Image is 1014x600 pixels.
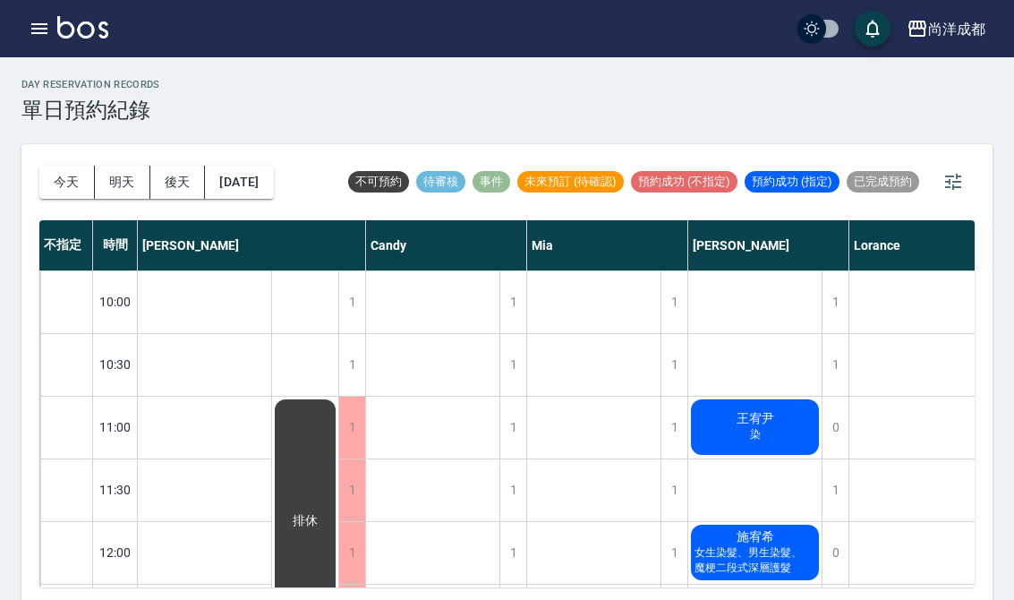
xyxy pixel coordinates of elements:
div: 1 [660,397,687,459]
span: 待審核 [416,174,465,190]
div: 1 [338,459,365,521]
div: [PERSON_NAME] [688,220,849,270]
div: Lorance [849,220,1010,270]
div: 1 [338,522,365,584]
div: 時間 [93,220,138,270]
button: 明天 [95,166,150,199]
span: 未來預訂 (待確認) [517,174,624,190]
div: 11:30 [93,459,138,521]
span: 不可預約 [348,174,409,190]
div: 1 [338,271,365,333]
span: 王宥尹 [733,411,778,427]
div: 11:00 [93,396,138,459]
span: 事件 [473,174,510,190]
div: Mia [527,220,688,270]
div: 12:00 [93,521,138,584]
span: 染 [746,427,764,442]
span: 預約成功 (指定) [745,174,839,190]
div: 尚洋成都 [928,18,985,40]
div: 1 [499,397,526,459]
div: 1 [822,459,848,521]
div: 1 [338,334,365,396]
span: 施宥希 [733,529,778,545]
div: 10:30 [93,333,138,396]
div: [PERSON_NAME] [138,220,366,270]
span: 已完成預約 [847,174,919,190]
div: 1 [660,522,687,584]
button: 後天 [150,166,206,199]
div: 0 [822,522,848,584]
span: 排休 [289,513,321,529]
button: 尚洋成都 [899,11,993,47]
button: save [855,11,890,47]
img: Logo [57,16,108,39]
div: 1 [822,271,848,333]
div: 1 [499,459,526,521]
div: Candy [366,220,527,270]
h3: 單日預約紀錄 [21,98,160,123]
div: 1 [499,334,526,396]
div: 1 [660,334,687,396]
span: 女生染髮、男生染髮、魔梗二段式深層護髮 [691,545,819,576]
div: 10:00 [93,270,138,333]
h2: day Reservation records [21,79,160,90]
div: 1 [822,334,848,396]
div: 1 [338,397,365,459]
div: 1 [499,522,526,584]
button: 今天 [39,166,95,199]
div: 不指定 [39,220,93,270]
div: 1 [660,271,687,333]
button: [DATE] [205,166,273,199]
div: 1 [499,271,526,333]
div: 1 [660,459,687,521]
span: 預約成功 (不指定) [631,174,737,190]
div: 0 [822,397,848,459]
